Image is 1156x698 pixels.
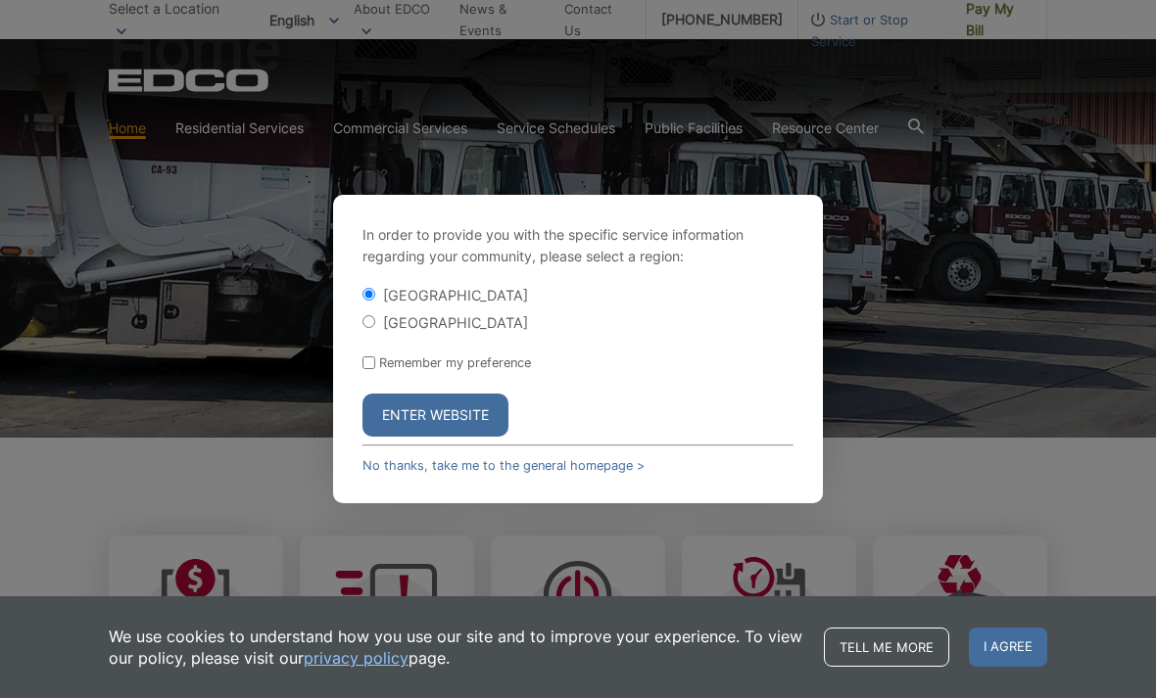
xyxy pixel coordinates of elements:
[379,355,531,370] label: Remember my preference
[824,628,949,667] a: Tell me more
[969,628,1047,667] span: I agree
[362,458,645,473] a: No thanks, take me to the general homepage >
[362,224,794,267] p: In order to provide you with the specific service information regarding your community, please se...
[109,626,804,669] p: We use cookies to understand how you use our site and to improve your experience. To view our pol...
[362,394,508,437] button: Enter Website
[383,314,528,331] label: [GEOGRAPHIC_DATA]
[304,647,409,669] a: privacy policy
[383,287,528,303] label: [GEOGRAPHIC_DATA]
